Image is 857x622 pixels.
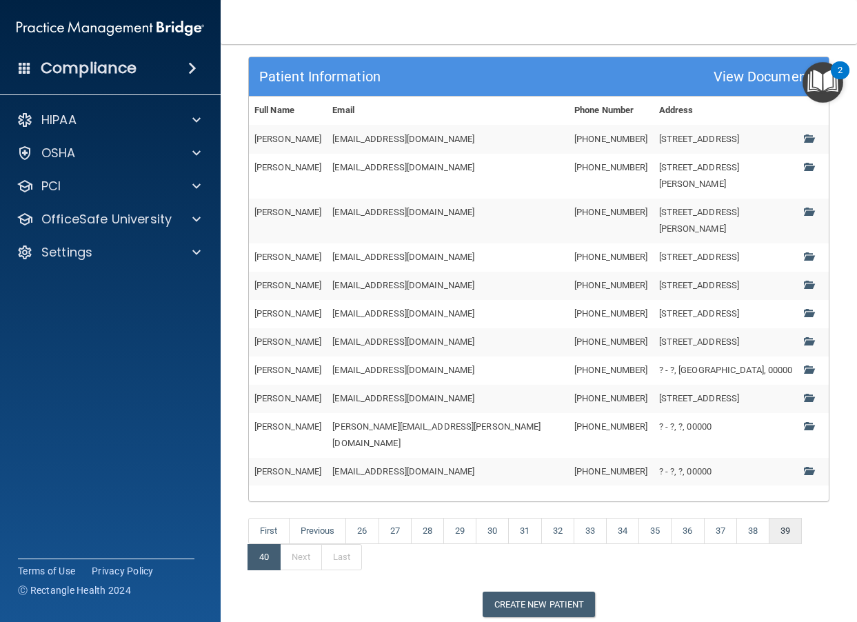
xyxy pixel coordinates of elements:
td: [PERSON_NAME] [249,357,327,385]
a: Previous [289,518,347,544]
a: 27 [379,518,412,544]
p: OfficeSafe University [41,211,172,228]
td: ? - ?, [GEOGRAPHIC_DATA], 00000 [654,357,798,385]
a: Privacy Policy [92,564,154,578]
a: 32 [541,518,574,544]
td: [EMAIL_ADDRESS][DOMAIN_NAME] [327,199,569,243]
a: 36 [671,518,704,544]
td: [PERSON_NAME] [249,125,327,153]
td: [EMAIL_ADDRESS][DOMAIN_NAME] [327,243,569,272]
p: HIPAA [41,112,77,128]
td: [EMAIL_ADDRESS][DOMAIN_NAME] [327,458,569,485]
td: [STREET_ADDRESS] [654,125,798,153]
td: [PHONE_NUMBER] [569,272,653,300]
td: [PERSON_NAME] [249,385,327,413]
img: PMB logo [17,14,204,42]
td: [EMAIL_ADDRESS][DOMAIN_NAME] [327,357,569,385]
th: Full Name [249,97,327,125]
iframe: Drift Widget Chat Controller [788,527,840,579]
a: HIPAA [17,112,201,128]
a: Last [321,544,362,570]
td: [PHONE_NUMBER] [569,300,653,328]
td: [PERSON_NAME] [249,328,327,357]
td: [EMAIL_ADDRESS][DOMAIN_NAME] [327,154,569,199]
a: Settings [17,244,201,261]
h4: Compliance [41,59,137,78]
td: [PHONE_NUMBER] [569,413,653,458]
a: Terms of Use [18,564,75,578]
a: 28 [411,518,444,544]
a: 35 [638,518,672,544]
td: ? - ?, ?, 00000 [654,458,798,485]
button: Create New Patient [483,592,596,617]
a: OSHA [17,145,201,161]
button: Open Resource Center, 2 new notifications [803,62,843,103]
th: Address [654,97,798,125]
td: [STREET_ADDRESS][PERSON_NAME] [654,199,798,243]
a: 30 [476,518,509,544]
div: View Documents [714,64,818,90]
td: [STREET_ADDRESS] [654,328,798,357]
td: [STREET_ADDRESS] [654,300,798,328]
a: 37 [704,518,737,544]
a: First [248,518,290,544]
td: [PHONE_NUMBER] [569,199,653,243]
td: [PHONE_NUMBER] [569,357,653,385]
a: Next [280,544,321,570]
td: [PHONE_NUMBER] [569,154,653,199]
td: [PERSON_NAME] [249,199,327,243]
td: [EMAIL_ADDRESS][DOMAIN_NAME] [327,385,569,413]
td: ? - ?, ?, 00000 [654,413,798,458]
a: 39 [769,518,802,544]
a: 26 [345,518,379,544]
a: 31 [508,518,541,544]
a: 38 [736,518,769,544]
td: [PERSON_NAME] [249,243,327,272]
td: [STREET_ADDRESS] [654,243,798,272]
td: [PERSON_NAME] [249,272,327,300]
a: 40 [248,544,281,570]
td: [PHONE_NUMBER] [569,458,653,485]
th: Phone Number [569,97,653,125]
td: [PERSON_NAME] [249,300,327,328]
td: [PHONE_NUMBER] [569,385,653,413]
td: [PHONE_NUMBER] [569,328,653,357]
p: PCI [41,178,61,194]
td: [PERSON_NAME][EMAIL_ADDRESS][PERSON_NAME][DOMAIN_NAME] [327,413,569,458]
a: 29 [443,518,476,544]
a: OfficeSafe University [17,211,201,228]
p: Settings [41,244,92,261]
td: [EMAIL_ADDRESS][DOMAIN_NAME] [327,272,569,300]
a: PCI [17,178,201,194]
td: [EMAIL_ADDRESS][DOMAIN_NAME] [327,328,569,357]
div: 2 [838,70,843,88]
td: [PHONE_NUMBER] [569,125,653,153]
td: [STREET_ADDRESS] [654,385,798,413]
th: Email [327,97,569,125]
p: OSHA [41,145,76,161]
td: [STREET_ADDRESS] [654,272,798,300]
span: Ⓒ Rectangle Health 2024 [18,583,131,597]
a: 34 [606,518,639,544]
td: [PERSON_NAME] [249,413,327,458]
td: [PERSON_NAME] [249,154,327,199]
td: [STREET_ADDRESS][PERSON_NAME] [654,154,798,199]
a: 33 [574,518,607,544]
td: [PERSON_NAME] [249,458,327,485]
td: [PHONE_NUMBER] [569,243,653,272]
div: Patient Information [259,64,381,90]
td: [EMAIL_ADDRESS][DOMAIN_NAME] [327,125,569,153]
td: [EMAIL_ADDRESS][DOMAIN_NAME] [327,300,569,328]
